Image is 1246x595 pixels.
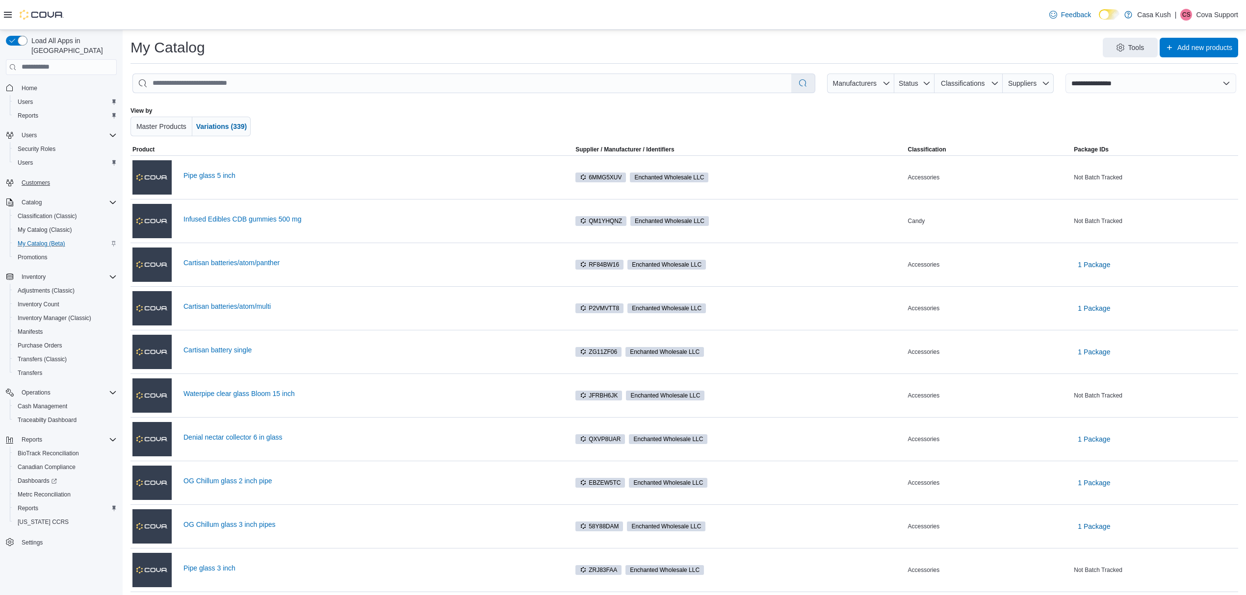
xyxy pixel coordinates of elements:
[2,81,121,95] button: Home
[1074,298,1114,318] button: 1 Package
[10,339,121,352] button: Purchase Orders
[22,84,37,92] span: Home
[14,96,117,108] span: Users
[580,173,622,182] span: 6MMG5XUV
[18,287,75,295] span: Adjustments (Classic)
[580,304,619,313] span: P2VMVTT8
[18,416,77,424] span: Traceabilty Dashboard
[192,117,251,136] button: Variations (339)
[14,143,59,155] a: Security Roles
[1078,260,1110,270] span: 1 Package
[1078,434,1110,444] span: 1 Package
[18,518,69,526] span: [US_STATE] CCRS
[18,537,47,548] a: Settings
[18,177,54,189] a: Customers
[1061,10,1091,20] span: Feedback
[22,273,46,281] span: Inventory
[132,160,172,195] img: Pipe glass 5 inch
[575,347,622,357] span: ZG11ZF06
[625,565,704,575] span: Enchanted Wholesale LLC
[906,564,1072,576] div: Accessories
[18,129,117,141] span: Users
[10,474,121,488] a: Dashboards
[14,110,117,122] span: Reports
[10,366,121,380] button: Transfers
[10,501,121,515] button: Reports
[630,347,700,356] span: Enchanted Wholesale LLC
[580,478,621,487] span: EBZEW5TC
[14,516,73,528] a: [US_STATE] CCRS
[629,478,707,488] span: Enchanted Wholesale LLC
[575,391,622,400] span: JFRBH6JK
[1074,342,1114,362] button: 1 Package
[1072,564,1238,576] div: Not Batch Tracked
[1196,9,1238,21] p: Cova Support
[196,123,247,130] span: Variations (339)
[18,82,117,94] span: Home
[1099,9,1119,20] input: Dark Mode
[18,387,54,398] button: Operations
[1175,9,1177,21] p: |
[1128,43,1144,52] span: Tools
[132,378,172,413] img: Waterpipe clear glass Bloom 15 inch
[580,217,622,225] span: QM1YHQNZ
[14,353,117,365] span: Transfers (Classic)
[22,436,42,444] span: Reports
[906,521,1072,532] div: Accessories
[183,433,571,441] a: Denial nectar collector 6 in glass
[580,566,617,574] span: ZRJ83FAA
[899,79,918,87] span: Status
[14,110,42,122] a: Reports
[629,434,707,444] span: Enchanted Wholesale LLC
[18,271,117,283] span: Inventory
[630,216,709,226] span: Enchanted Wholesale LLC
[18,504,38,512] span: Reports
[10,95,121,109] button: Users
[10,446,121,460] button: BioTrack Reconciliation
[14,285,78,297] a: Adjustments (Classic)
[580,260,619,269] span: RF84BW16
[14,461,117,473] span: Canadian Compliance
[14,353,71,365] a: Transfers (Classic)
[1078,521,1110,531] span: 1 Package
[906,346,1072,358] div: Accessories
[18,402,67,410] span: Cash Management
[906,390,1072,401] div: Accessories
[18,463,76,471] span: Canadian Compliance
[18,355,67,363] span: Transfers (Classic)
[10,209,121,223] button: Classification (Classic)
[1180,9,1192,21] div: Cova Support
[183,172,571,179] a: Pipe glass 5 inch
[14,447,117,459] span: BioTrack Reconciliation
[18,300,59,308] span: Inventory Count
[14,238,117,249] span: My Catalog (Beta)
[14,285,117,297] span: Adjustments (Classic)
[580,522,619,531] span: 58Y88DAM
[183,259,571,267] a: Cartisan batteries/atom/panther
[132,553,172,587] img: Pipe glass 3 inch
[575,478,625,488] span: EBZEW5TC
[1182,9,1191,21] span: CS
[18,328,43,336] span: Manifests
[627,521,705,531] span: Enchanted Wholesale LLC
[627,260,706,270] span: Enchanted Wholesale LLC
[630,391,700,400] span: Enchanted Wholesale LLC
[132,248,172,282] img: Cartisan batteries/atom/panther
[130,38,205,57] h1: My Catalog
[14,447,83,459] a: BioTrack Reconciliation
[633,435,703,444] span: Enchanted Wholesale LLC
[10,460,121,474] button: Canadian Compliance
[10,311,121,325] button: Inventory Manager (Classic)
[10,223,121,237] button: My Catalog (Classic)
[10,237,121,250] button: My Catalog (Beta)
[22,198,42,206] span: Catalog
[575,434,625,444] span: QXVP8UAR
[1177,43,1232,52] span: Add new products
[14,298,117,310] span: Inventory Count
[906,302,1072,314] div: Accessories
[18,82,41,94] a: Home
[2,128,121,142] button: Users
[132,204,172,238] img: Infused Edibles CDB gummies 500 mg
[833,79,877,87] span: Manufacturers
[183,215,571,223] a: Infused Edibles CDB gummies 500 mg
